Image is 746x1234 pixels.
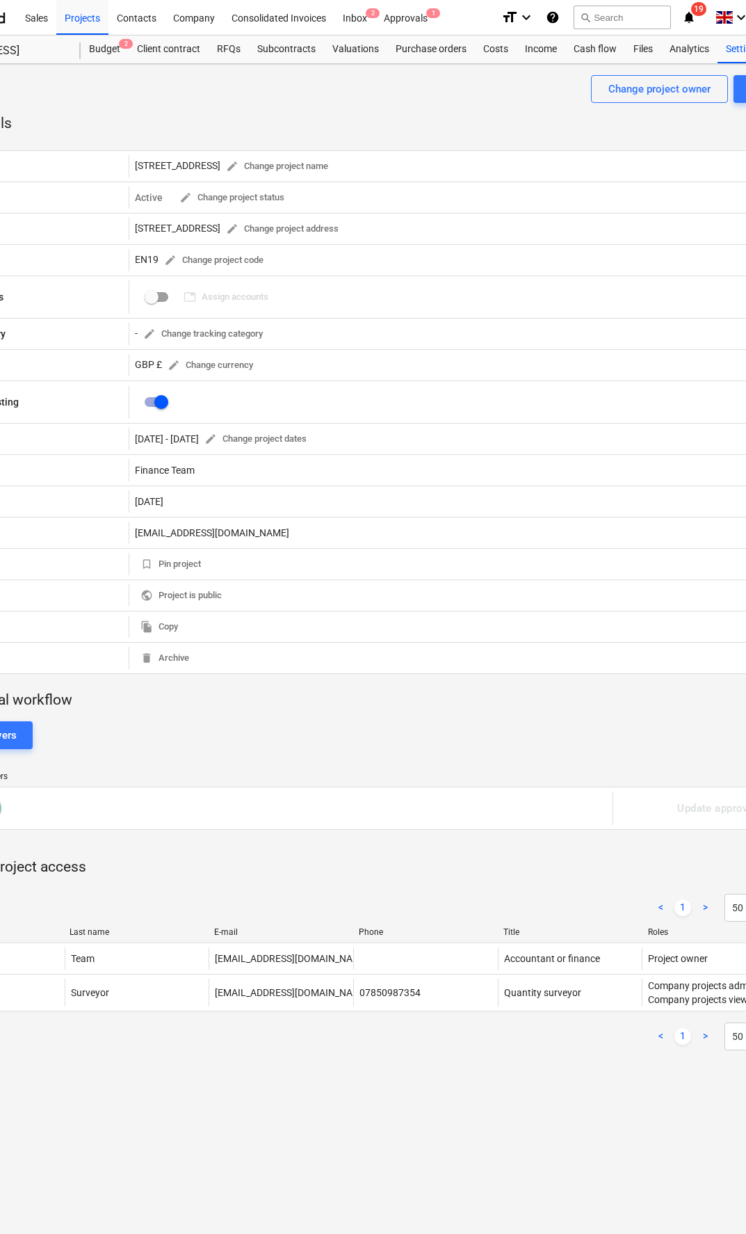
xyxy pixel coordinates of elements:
p: Active [135,191,163,205]
span: Change project name [226,159,328,175]
span: delete [140,652,153,664]
div: - [135,323,268,345]
button: Change project owner [591,75,728,103]
a: Page 1 is your current page [674,1028,691,1045]
a: Page 1 is your current page [674,899,691,916]
i: Knowledge base [546,9,560,26]
span: edit [168,359,180,371]
a: Previous page [652,1028,669,1045]
button: Change currency [162,355,259,376]
div: [STREET_ADDRESS] [135,218,344,240]
button: Copy [135,616,184,638]
button: Change project address [220,218,344,240]
span: edit [226,223,238,235]
button: Change project name [220,156,334,177]
button: Pin project [135,554,206,575]
a: Purchase orders [387,35,475,63]
a: Analytics [661,35,717,63]
div: Surveyor [71,987,109,998]
span: edit [204,433,217,445]
a: Costs [475,35,517,63]
span: Archive [140,650,189,666]
a: Budget2 [81,35,129,63]
div: EN19 [135,250,269,271]
div: Last name [70,927,203,937]
span: Quantity surveyor [504,987,581,998]
span: GBP £ [135,359,162,370]
div: [DATE] - [DATE] [135,433,199,444]
div: [EMAIL_ADDRESS][DOMAIN_NAME] [215,953,369,964]
div: Title [503,927,637,937]
div: E-mail [214,927,348,937]
span: Change project status [179,190,284,206]
button: Change tracking category [138,323,268,345]
a: Client contract [129,35,209,63]
button: Archive [135,648,195,669]
span: 2 [119,39,133,49]
span: Accountant or finance [504,953,600,964]
span: Project is public [140,588,222,604]
span: search [580,12,591,23]
a: RFQs [209,35,249,63]
span: Copy [140,619,178,635]
div: 07850987354 [359,987,421,998]
span: 19 [691,2,706,16]
a: Next page [697,899,713,916]
div: Budget [81,35,129,63]
button: Change project status [174,187,290,209]
span: file_copy [140,620,153,633]
span: Change currency [168,358,253,374]
span: 2 [366,8,380,18]
i: keyboard_arrow_down [518,9,535,26]
button: Project is public [135,585,227,607]
button: Change project code [159,250,269,271]
span: edit [143,328,156,340]
i: format_size [501,9,518,26]
a: Valuations [324,35,387,63]
span: 1 [426,8,440,18]
span: edit [164,254,177,266]
div: Change project owner [608,80,711,98]
a: Next page [697,1028,713,1045]
span: Change tracking category [143,326,263,342]
p: Project owner [648,952,708,965]
iframe: Chat Widget [676,1167,746,1234]
div: [STREET_ADDRESS] [135,156,334,177]
div: Team [71,953,95,964]
a: Previous page [652,899,669,916]
div: Phone [359,927,492,937]
a: Subcontracts [249,35,324,63]
span: bookmark_border [140,558,153,570]
span: Change project dates [204,431,307,447]
span: Pin project [140,556,201,572]
button: Change project dates [199,428,312,450]
span: Change project code [164,253,263,269]
span: edit [179,191,192,204]
a: Cash flow [565,35,625,63]
span: edit [226,160,238,173]
span: public [140,589,153,602]
i: notifications [682,9,696,26]
button: Search [574,6,671,29]
a: Income [517,35,565,63]
span: Change project address [226,221,339,237]
a: Files [625,35,661,63]
div: [EMAIL_ADDRESS][DOMAIN_NAME] [215,987,369,998]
